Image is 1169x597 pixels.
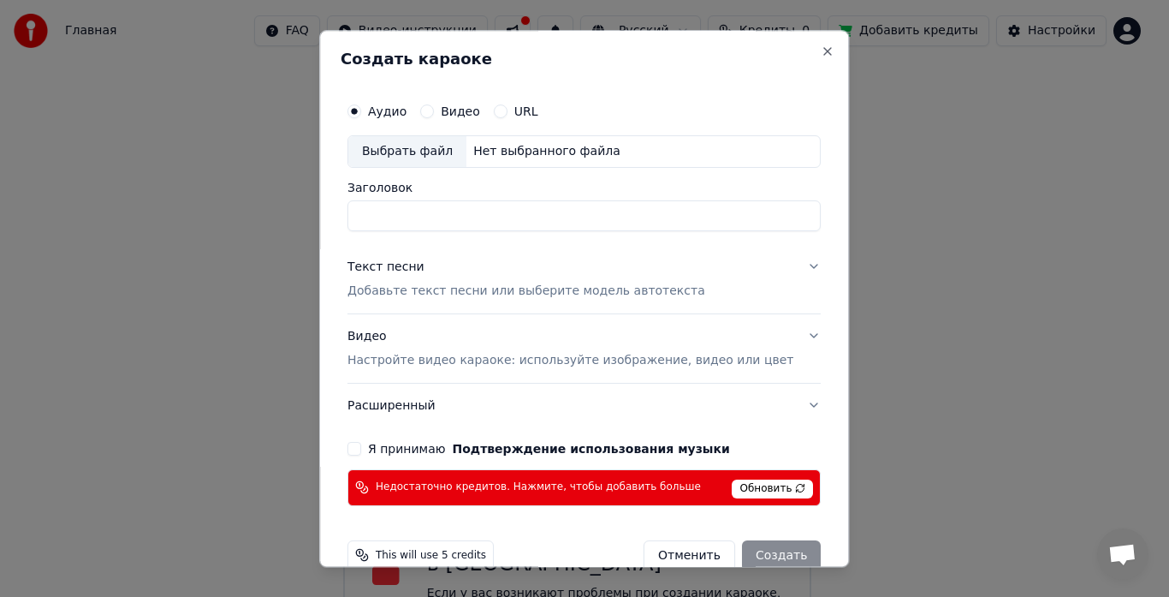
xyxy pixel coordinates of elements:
[466,143,627,160] div: Нет выбранного файла
[368,443,730,455] label: Я принимаю
[348,136,466,167] div: Выбрать файл
[733,480,814,498] span: Обновить
[368,105,406,117] label: Аудио
[347,328,793,369] div: Видео
[347,182,821,194] label: Заголовок
[347,314,821,383] button: ВидеоНастройте видео караоке: используйте изображение, видео или цвет
[347,245,821,313] button: Текст песниДобавьте текст песни или выберите модель автотекста
[644,540,735,571] button: Отменить
[347,259,424,276] div: Текст песни
[341,51,828,67] h2: Создать караоке
[514,105,538,117] label: URL
[347,283,705,300] p: Добавьте текст песни или выберите модель автотекста
[453,443,730,455] button: Я принимаю
[376,481,701,494] span: Недостаточно кредитов. Нажмите, чтобы добавить больше
[376,549,486,563] span: This will use 5 credits
[441,105,480,117] label: Видео
[347,384,821,428] button: Расширенный
[347,352,793,369] p: Настройте видео караоке: используйте изображение, видео или цвет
